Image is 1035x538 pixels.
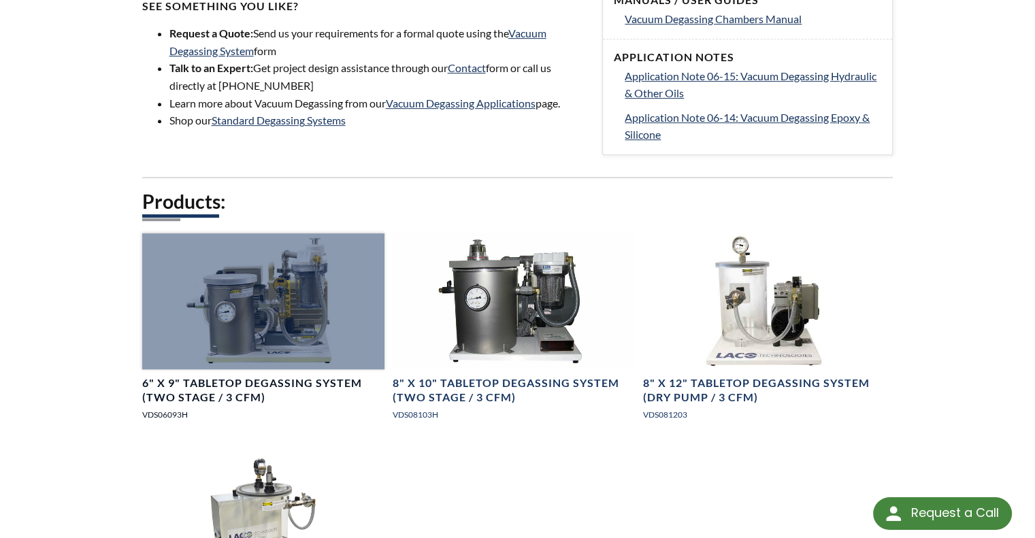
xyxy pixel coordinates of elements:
[169,27,253,39] strong: Request a Quote:
[212,114,346,127] a: Standard Degassing Systems
[625,111,870,141] span: Application Note 06-14: Vacuum Degassing Epoxy & Silicone
[625,12,802,25] span: Vacuum Degassing Chambers Manual
[625,109,881,144] a: Application Note 06-14: Vacuum Degassing Epoxy & Silicone
[142,376,384,405] h4: 6" X 9" Tabletop Degassing System (Two Stage / 3 CFM)
[625,69,876,100] span: Application Note 06-15: Vacuum Degassing Hydraulic & Other Oils
[393,376,635,405] h4: 8" X 10" Tabletop Degassing System (Two Stage / 3 CFM)
[873,497,1012,530] div: Request a Call
[910,497,998,528] div: Request a Call
[642,408,885,421] p: VDS081203
[169,24,587,59] li: Send us your requirements for a formal quote using the form
[625,10,881,28] a: Vacuum Degassing Chambers Manual
[169,95,587,112] li: Learn more about Vacuum Degassing from our page.
[883,503,904,524] img: round button
[169,27,546,57] a: Vacuum Degassing System
[642,376,885,405] h4: 8" X 12" Tabletop Degassing System (Dry Pump / 3 CFM)
[169,112,587,129] li: Shop our
[625,67,881,102] a: Application Note 06-15: Vacuum Degassing Hydraulic & Other Oils
[393,233,635,432] a: Degassing System Package image8" X 10" Tabletop Degassing System (Two Stage / 3 CFM)VDS08103H
[614,50,881,65] h4: Application Notes
[393,408,635,421] p: VDS08103H
[142,233,384,432] a: Tabletop Degassing System image6" X 9" Tabletop Degassing System (Two Stage / 3 CFM)VDS06093H
[169,61,253,74] strong: Talk to an Expert:
[448,61,486,74] a: Contact
[642,233,885,432] a: Tabletop Degas System image8" X 12" Tabletop Degassing System (Dry Pump / 3 CFM)VDS081203
[169,59,587,94] li: Get project design assistance through our form or call us directly at [PHONE_NUMBER]
[142,408,384,421] p: VDS06093H
[386,97,536,110] a: Vacuum Degassing Applications
[142,189,893,214] h2: Products:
